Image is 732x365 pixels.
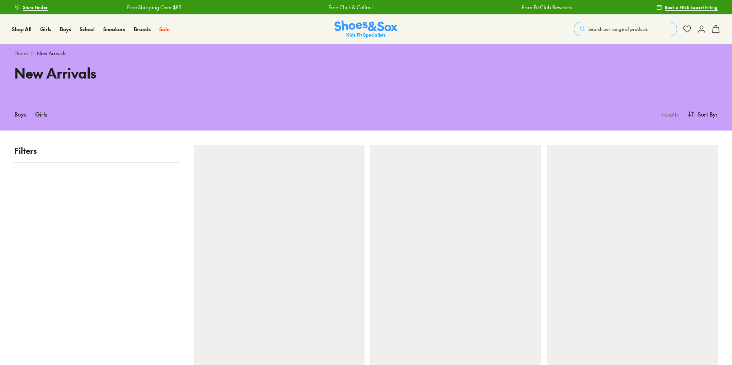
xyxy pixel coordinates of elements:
[698,110,716,118] span: Sort By
[688,106,718,122] button: Sort By:
[656,1,718,14] a: Book a FREE Expert Fitting
[334,20,398,38] a: Shoes & Sox
[60,25,71,33] a: Boys
[716,110,718,118] span: :
[665,4,718,10] span: Book a FREE Expert Fitting
[23,4,48,10] span: Store Finder
[127,4,182,11] a: Free Shipping Over $85
[574,22,677,36] button: Search our range of products
[40,25,51,33] a: Girls
[14,63,357,83] h1: New Arrivals
[14,49,718,57] div: >
[159,25,170,33] a: Sale
[14,1,48,14] a: Store Finder
[14,106,27,122] a: Boys
[12,25,32,33] a: Shop All
[334,20,398,38] img: SNS_Logo_Responsive.svg
[37,49,66,57] span: New Arrivals
[80,25,95,33] a: School
[14,145,179,157] p: Filters
[14,49,28,57] a: Home
[328,4,372,11] a: Free Click & Collect
[103,25,125,33] a: Sneakers
[521,4,572,11] a: Earn Fit Club Rewards
[35,106,47,122] a: Girls
[659,110,679,118] p: results
[588,26,648,32] span: Search our range of products
[134,25,151,33] a: Brands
